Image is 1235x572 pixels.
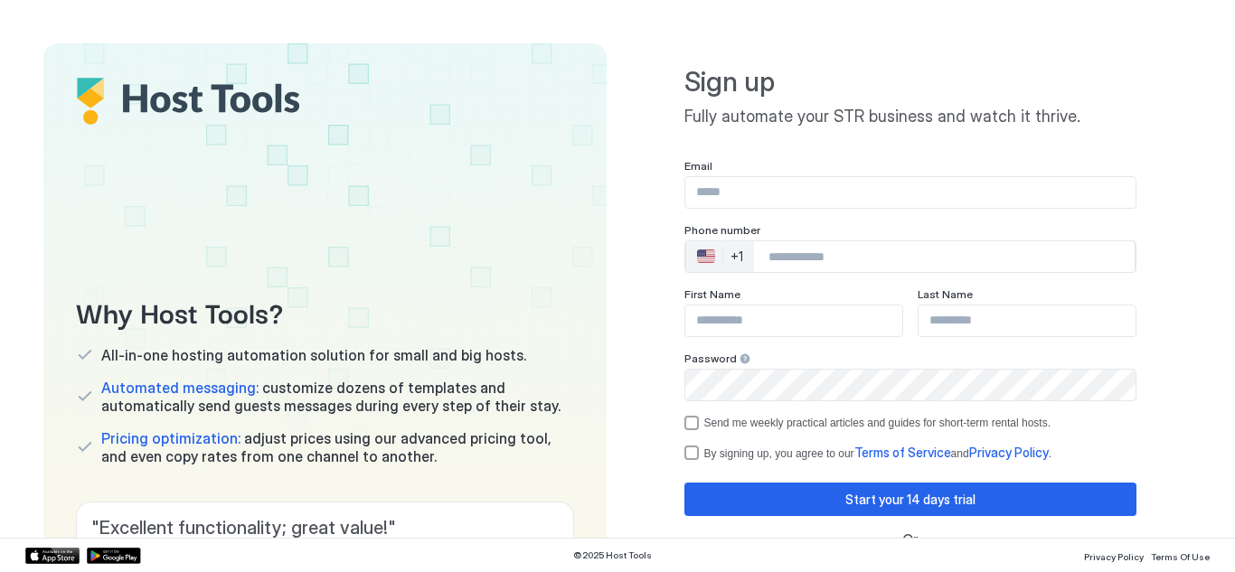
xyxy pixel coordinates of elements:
[573,549,652,561] span: © 2025 Host Tools
[684,352,737,365] span: Password
[684,445,1136,461] div: termsPrivacy
[918,287,973,301] span: Last Name
[684,223,760,237] span: Phone number
[684,107,1136,127] span: Fully automate your STR business and watch it thrive.
[704,417,1051,429] div: Send me weekly practical articles and guides for short-term rental hosts.
[686,241,754,272] div: Countries button
[685,177,1136,208] input: Input Field
[902,530,919,549] span: Or
[101,379,574,415] span: customize dozens of templates and automatically send guests messages during every step of their s...
[101,429,240,447] span: Pricing optimization:
[684,159,712,173] span: Email
[854,445,951,460] span: Terms of Service
[854,446,951,460] a: Terms of Service
[704,445,1051,461] div: By signing up, you agree to our and .
[101,429,574,465] span: adjust prices using our advanced pricing tool, and even copy rates from one channel to another.
[1151,546,1210,565] a: Terms Of Use
[101,379,259,397] span: Automated messaging:
[969,446,1049,460] a: Privacy Policy
[684,287,740,301] span: First Name
[25,548,80,564] a: App Store
[76,291,574,332] span: Why Host Tools?
[684,65,1136,99] span: Sign up
[731,248,743,265] div: +1
[1084,551,1144,562] span: Privacy Policy
[685,370,1136,400] input: Input Field
[684,416,1136,430] div: optOut
[1084,546,1144,565] a: Privacy Policy
[87,548,141,564] a: Google Play Store
[697,246,715,267] div: 🇺🇸
[684,483,1136,516] button: Start your 14 days trial
[91,517,559,539] span: " Excellent functionality; great value! "
[969,445,1049,460] span: Privacy Policy
[754,240,1135,273] input: Phone Number input
[1151,551,1210,562] span: Terms Of Use
[101,346,526,364] span: All-in-one hosting automation solution for small and big hosts.
[845,490,976,509] div: Start your 14 days trial
[919,305,1136,336] input: Input Field
[685,305,902,336] input: Input Field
